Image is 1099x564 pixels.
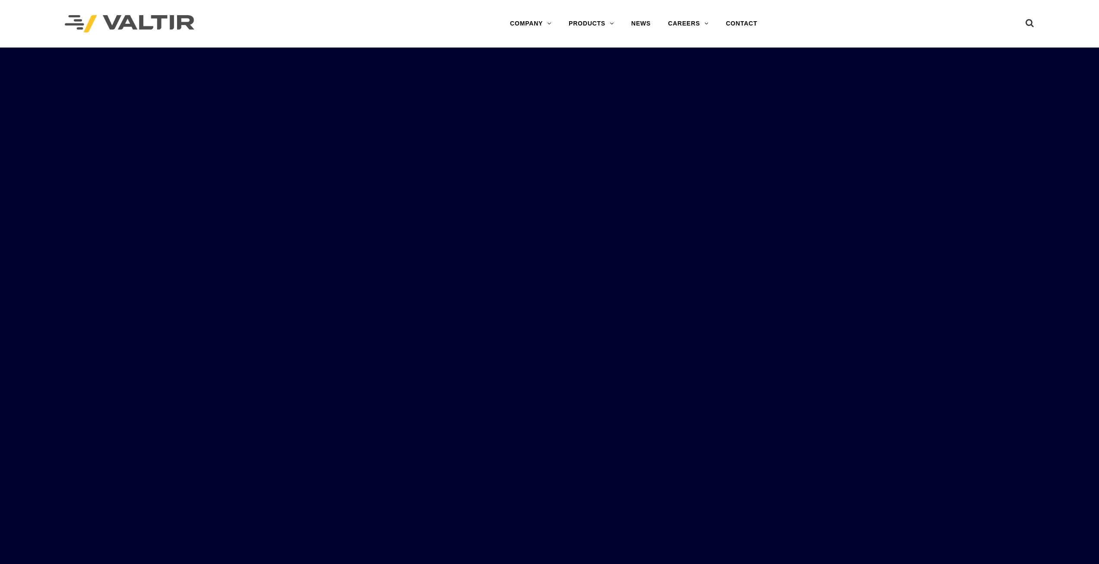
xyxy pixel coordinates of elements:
a: CAREERS [659,15,717,32]
a: CONTACT [717,15,766,32]
a: COMPANY [501,15,560,32]
a: PRODUCTS [560,15,623,32]
img: Valtir [65,15,194,33]
a: NEWS [623,15,659,32]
